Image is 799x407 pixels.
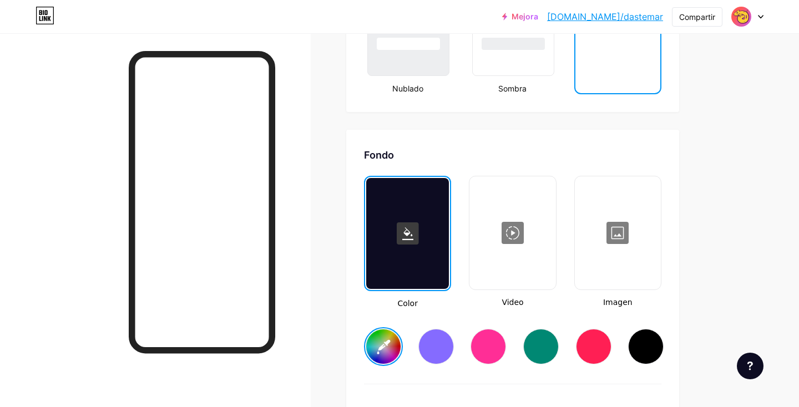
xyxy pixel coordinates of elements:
font: Compartir [679,12,715,22]
font: Video [502,298,523,307]
font: Sombra [498,84,527,93]
font: Nublado [392,84,423,93]
font: Color [397,299,418,308]
font: [DOMAIN_NAME]/dastemar [547,11,663,22]
font: Imagen [603,298,633,307]
img: DASTE marketing digital [731,6,752,27]
font: Mejora [512,12,538,21]
font: Fondo [364,149,394,161]
a: [DOMAIN_NAME]/dastemar [547,10,663,23]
